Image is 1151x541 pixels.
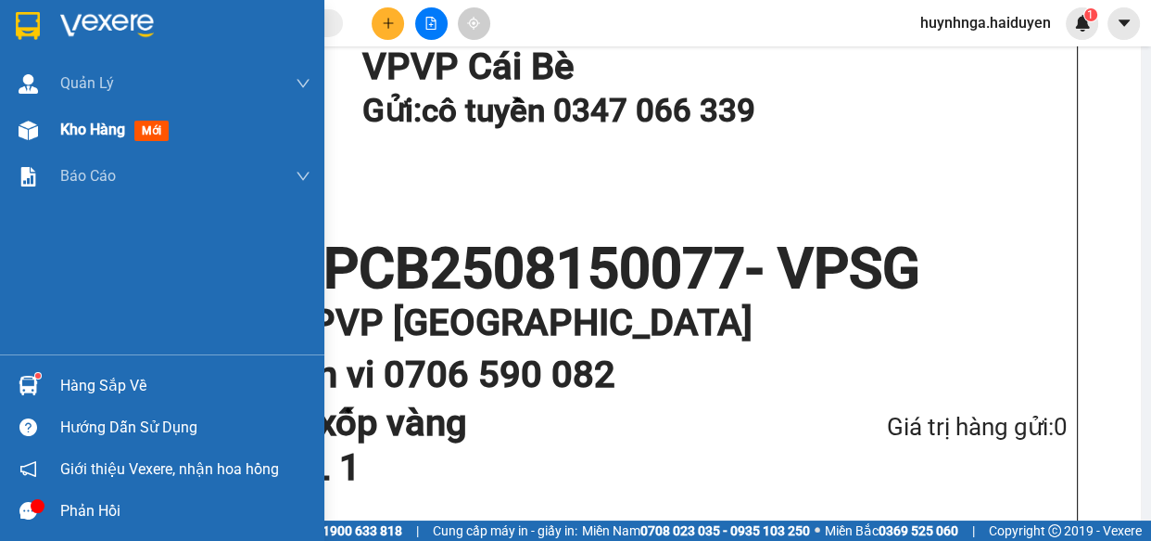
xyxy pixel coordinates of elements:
[458,7,490,40] button: aim
[287,445,789,490] h1: SL 1
[825,521,958,541] span: Miền Bắc
[16,38,145,60] div: cô tuyền
[19,74,38,94] img: warehouse-icon
[60,457,279,481] span: Giới thiệu Vexere, nhận hoa hồng
[158,60,347,83] div: lan vi
[19,167,38,187] img: solution-icon
[905,11,1066,34] span: huynhnga.haiduyen
[60,164,116,187] span: Báo cáo
[467,17,480,30] span: aim
[287,297,1031,349] h1: VP VP [GEOGRAPHIC_DATA]
[433,521,577,541] span: Cung cấp máy in - giấy in:
[1084,8,1097,21] sup: 1
[296,76,310,91] span: down
[139,241,1068,297] h1: VPCB2508150077 - VPSG
[60,121,125,138] span: Kho hàng
[1074,15,1091,32] img: icon-new-feature
[879,523,958,538] strong: 0369 525 060
[424,17,437,30] span: file-add
[158,18,203,37] span: Nhận:
[19,502,37,520] span: message
[14,122,44,141] span: Rồi :
[19,460,37,478] span: notification
[60,414,310,442] div: Hướng dẫn sử dụng
[1087,8,1094,21] span: 1
[1107,7,1140,40] button: caret-down
[640,523,810,538] strong: 0708 023 035 - 0935 103 250
[134,121,169,141] span: mới
[287,349,1031,401] h1: lan vi 0706 590 082
[361,48,1058,85] h1: VP VP Cái Bè
[815,527,820,535] span: ⚪️
[19,376,38,395] img: warehouse-icon
[323,523,402,538] strong: 1900 633 818
[361,85,1058,136] h1: Gửi: cô tuyền 0347 066 339
[1048,524,1061,537] span: copyright
[60,372,310,400] div: Hàng sắp về
[582,521,810,541] span: Miền Nam
[158,16,347,60] div: VP [GEOGRAPHIC_DATA]
[16,60,145,86] div: 0347066339
[60,71,114,95] span: Quản Lý
[16,12,40,40] img: logo-vxr
[1116,15,1132,32] span: caret-down
[35,373,41,379] sup: 1
[60,497,310,525] div: Phản hồi
[382,17,395,30] span: plus
[287,401,789,445] h1: 1 xốp vàng
[158,83,347,109] div: 0706590082
[14,120,148,142] div: 20.000
[972,521,975,541] span: |
[372,7,404,40] button: plus
[415,7,448,40] button: file-add
[19,419,37,436] span: question-circle
[416,521,419,541] span: |
[19,121,38,140] img: warehouse-icon
[789,408,1068,446] div: Giá trị hàng gửi: 0
[16,18,44,37] span: Gửi:
[296,169,310,184] span: down
[16,16,145,38] div: VP Cái Bè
